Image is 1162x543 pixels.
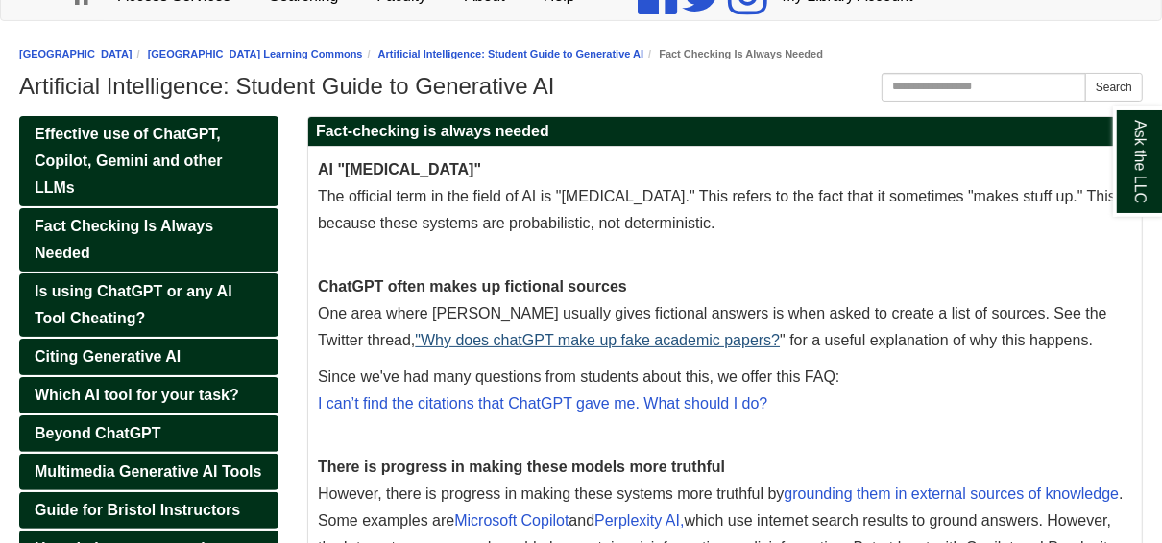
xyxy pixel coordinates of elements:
[318,364,1132,444] p: Since we've had many questions from students about this, we offer this FAQ:
[19,73,1143,100] h1: Artificial Intelligence: Student Guide to Generative AI
[19,116,278,206] a: Effective use of ChatGPT, Copilot, Gemini and other LLMs
[35,387,239,403] span: Which AI tool for your task?
[1085,73,1143,102] button: Search
[19,492,278,529] a: Guide for Bristol Instructors
[318,161,481,177] strong: AI "[MEDICAL_DATA]"
[643,45,823,63] li: Fact Checking Is Always Needed
[318,273,1132,354] p: One area where [PERSON_NAME] usually gives fictional answers is when asked to create a list of so...
[19,208,278,271] a: Fact Checking Is Always Needed
[35,502,240,518] span: Guide for Bristol Instructors
[318,278,627,295] strong: ChatGPT often makes up fictional sources
[19,415,278,452] a: Beyond ChatGPT
[35,126,223,196] span: Effective use of ChatGPT, Copilot, Gemini and other LLMs
[19,454,278,490] a: Multimedia Generative AI Tools
[19,339,278,375] a: Citing Generative AI
[35,425,161,441] span: Beyond ChatGPT
[35,348,181,365] span: Citing Generative AI
[148,48,363,59] a: [GEOGRAPHIC_DATA] Learning Commons
[415,332,780,348] a: "Why does chatGPT make up fake academic papers?
[35,463,262,480] span: Multimedia Generative AI Tools
[318,395,767,412] a: I can’t find the citations that ChatGPT gave me. What should I do?
[454,512,569,529] a: Microsoft Copilot
[19,377,278,413] a: Which AI tool for your task?
[19,273,278,337] a: Is using ChatGPT or any AI Tool Cheating?
[19,48,133,59] a: [GEOGRAPHIC_DATA]
[35,283,232,326] span: Is using ChatGPT or any AI Tool Cheating?
[35,218,213,261] span: Fact Checking Is Always Needed
[308,117,1142,147] h2: Fact-checking is always needed
[378,48,643,59] a: Artificial Intelligence: Student Guide to Generative AI
[318,459,725,475] strong: There is progress in making these models more truthful
[19,45,1143,63] nav: breadcrumb
[318,156,1132,264] p: The official term in the field of AI is "[MEDICAL_DATA]." This refers to the fact that it sometim...
[594,512,684,529] a: Perplexity AI,
[785,485,1120,502] a: grounding them in external sources of knowledge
